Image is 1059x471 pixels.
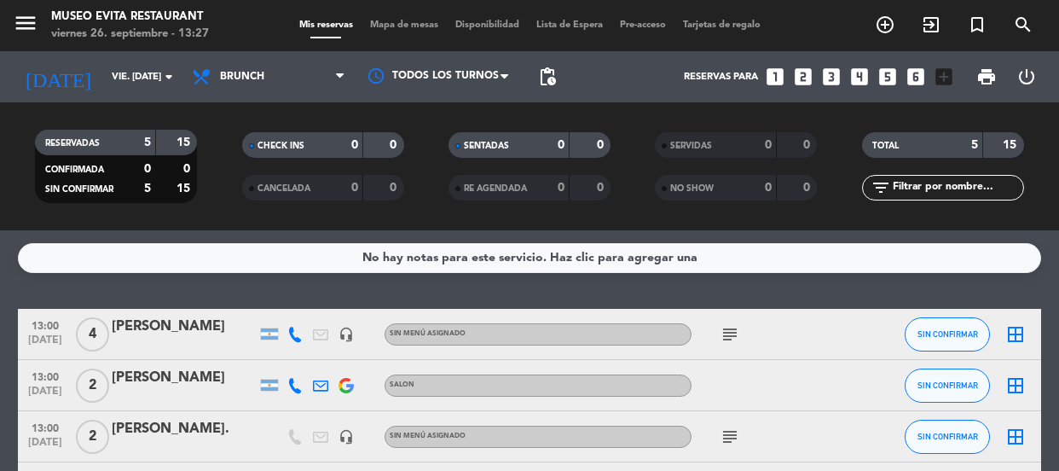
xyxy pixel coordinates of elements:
div: No hay notas para este servicio. Haz clic para agregar una [362,248,697,268]
strong: 0 [390,139,400,151]
input: Filtrar por nombre... [891,178,1023,197]
span: RE AGENDADA [464,184,527,193]
strong: 0 [765,182,772,194]
i: add_circle_outline [875,15,895,35]
span: [DATE] [24,334,67,354]
i: exit_to_app [921,15,941,35]
strong: 0 [765,139,772,151]
span: Brunch [220,71,264,83]
strong: 0 [183,163,194,175]
strong: 0 [558,182,564,194]
button: SIN CONFIRMAR [905,420,990,454]
span: Reservas para [684,72,758,83]
span: NO SHOW [670,184,714,193]
span: Pre-acceso [611,20,674,30]
strong: 0 [597,139,607,151]
span: 13:00 [24,315,67,334]
span: SERVIDAS [670,142,712,150]
div: [PERSON_NAME]. [112,418,257,440]
strong: 5 [144,183,151,195]
i: power_settings_new [1016,67,1037,87]
span: Sin menú asignado [390,433,466,439]
div: [PERSON_NAME] [112,316,257,338]
div: LOG OUT [1007,51,1047,102]
strong: 0 [351,139,358,151]
i: looks_two [792,66,814,88]
span: SIN CONFIRMAR [917,432,978,441]
strong: 15 [176,183,194,195]
i: search [1013,15,1033,35]
span: 4 [76,317,109,352]
i: border_all [1005,427,1026,447]
i: headset_mic [339,327,354,342]
strong: 0 [558,139,564,151]
span: SENTADAS [464,142,509,150]
strong: 15 [1003,139,1020,151]
span: Mis reservas [291,20,362,30]
i: border_all [1005,324,1026,345]
i: subject [720,427,740,447]
span: [DATE] [24,386,67,405]
strong: 0 [144,163,151,175]
button: SIN CONFIRMAR [905,317,990,352]
span: Sin menú asignado [390,330,466,337]
i: add_box [933,66,955,88]
strong: 5 [971,139,978,151]
span: 13:00 [24,366,67,386]
span: Tarjetas de regalo [674,20,769,30]
i: [DATE] [13,58,103,96]
span: Lista de Espera [528,20,611,30]
span: print [976,67,997,87]
i: looks_one [764,66,786,88]
span: CANCELADA [258,184,310,193]
i: arrow_drop_down [159,67,179,87]
i: menu [13,10,38,36]
span: CONFIRMADA [45,166,104,174]
div: Museo Evita Restaurant [51,9,209,26]
span: SIN CONFIRMAR [45,185,113,194]
button: SIN CONFIRMAR [905,369,990,403]
span: pending_actions [537,67,558,87]
span: RESERVADAS [45,139,100,148]
span: TOTAL [872,142,899,150]
span: 13:00 [24,417,67,437]
i: looks_5 [877,66,899,88]
i: turned_in_not [967,15,987,35]
strong: 0 [803,139,813,151]
strong: 0 [803,182,813,194]
strong: 0 [351,182,358,194]
strong: 0 [597,182,607,194]
span: [DATE] [24,437,67,456]
span: 2 [76,369,109,403]
i: subject [720,324,740,345]
span: SIN CONFIRMAR [917,329,978,339]
img: google-logo.png [339,378,354,393]
button: menu [13,10,38,42]
i: looks_6 [905,66,927,88]
span: SIN CONFIRMAR [917,381,978,390]
span: CHECK INS [258,142,304,150]
span: Disponibilidad [447,20,528,30]
span: SALON [390,381,414,388]
i: border_all [1005,375,1026,396]
i: headset_mic [339,429,354,445]
i: filter_list [871,177,891,198]
span: 2 [76,420,109,454]
span: Mapa de mesas [362,20,447,30]
i: looks_4 [848,66,871,88]
strong: 5 [144,137,151,148]
div: [PERSON_NAME] [112,367,257,389]
i: looks_3 [820,66,842,88]
strong: 0 [390,182,400,194]
div: viernes 26. septiembre - 13:27 [51,26,209,43]
strong: 15 [176,137,194,148]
